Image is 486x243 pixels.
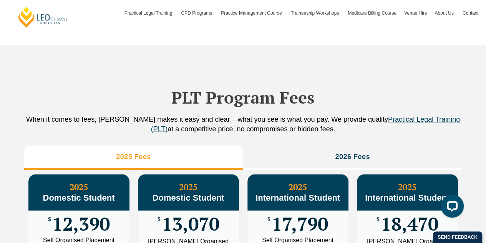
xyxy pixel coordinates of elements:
h3: 2025 Fees [116,153,151,161]
span: $ [267,216,270,222]
span: $ [48,216,51,222]
h2: PLT Program Fees [24,88,462,107]
span: Domestic Student [152,193,224,203]
span: International Student [365,193,450,203]
span: International Student [255,193,340,203]
span: Domestic Student [43,193,114,203]
a: Medicare Billing Course [344,2,400,24]
a: [PERSON_NAME] Centre for Law [17,6,68,28]
a: About Us [431,2,458,24]
h3: 2025 [138,182,239,203]
span: $ [377,216,380,222]
h3: 2026 Fees [335,153,370,161]
a: Practical Legal Training [121,2,177,24]
a: Traineeship Workshops [287,2,344,24]
span: 17,790 [272,216,328,231]
a: CPD Programs [177,2,217,24]
span: $ [158,216,161,222]
span: 12,390 [52,216,110,231]
a: Venue Hire [400,2,431,24]
h3: 2025 [357,182,458,203]
iframe: LiveChat chat widget [435,191,467,224]
a: Practice Management Course [217,2,287,24]
span: 18,470 [381,216,438,231]
span: 13,070 [162,216,219,231]
h3: 2025 [247,182,348,203]
h3: 2025 [28,182,129,203]
p: When it comes to fees, [PERSON_NAME] makes it easy and clear – what you see is what you pay. We p... [24,115,462,134]
a: Contact [459,2,482,24]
